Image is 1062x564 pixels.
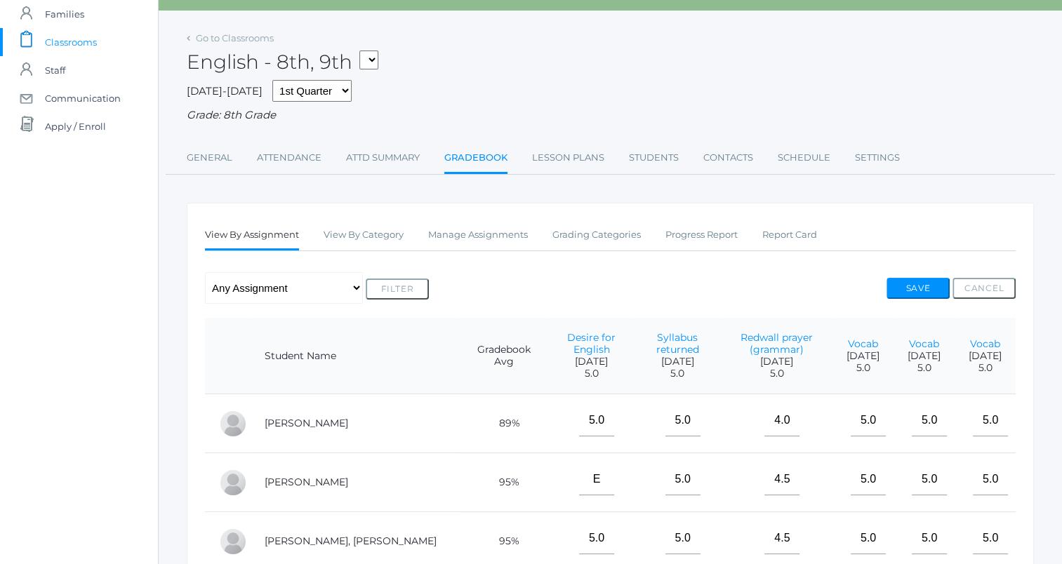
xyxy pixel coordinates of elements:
a: Manage Assignments [428,221,528,249]
div: Presley Davenport [219,528,247,556]
span: [DATE] [847,350,880,362]
a: Syllabus returned [656,331,699,356]
a: Grading Categories [552,221,641,249]
span: [DATE] [908,350,941,362]
a: Vocab [848,337,878,350]
span: [DATE] [648,356,708,368]
span: Staff [45,56,65,84]
a: [PERSON_NAME] [265,476,348,488]
a: [PERSON_NAME], [PERSON_NAME] [265,535,437,547]
button: Cancel [953,278,1016,299]
div: Grade: 8th Grade [187,107,1034,123]
span: 5.0 [908,362,941,374]
span: 5.0 [563,368,619,380]
a: Attendance [257,144,321,172]
td: 89% [459,394,549,453]
a: View By Category [324,221,404,249]
a: Contacts [703,144,753,172]
a: General [187,144,232,172]
th: Student Name [251,318,459,394]
button: Save [887,278,950,299]
span: 5.0 [736,368,818,380]
span: [DATE] [563,356,619,368]
a: Students [629,144,679,172]
a: [PERSON_NAME] [265,417,348,429]
h2: English - 8th, 9th [187,51,378,73]
span: Communication [45,84,121,112]
a: Redwall prayer (grammar) [741,331,813,356]
div: Pierce Brozek [219,410,247,438]
a: Lesson Plans [532,144,604,172]
div: Eva Carr [219,469,247,497]
a: Attd Summary [346,144,420,172]
button: Filter [366,278,429,300]
a: Report Card [762,221,817,249]
a: Gradebook [444,144,507,174]
a: Vocab [970,337,1000,350]
a: Schedule [778,144,830,172]
a: Go to Classrooms [196,32,274,43]
a: Progress Report [665,221,738,249]
a: Desire for English [567,331,616,356]
span: Classrooms [45,28,97,56]
a: Vocab [909,337,939,350]
span: [DATE] [736,356,818,368]
span: 5.0 [648,368,708,380]
td: 95% [459,453,549,512]
span: Apply / Enroll [45,112,106,140]
a: View By Assignment [205,221,299,251]
th: Gradebook Avg [459,318,549,394]
span: 5.0 [847,362,880,374]
a: Settings [855,144,900,172]
span: [DATE] [969,350,1002,362]
span: 5.0 [969,362,1002,374]
span: [DATE]-[DATE] [187,84,263,98]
